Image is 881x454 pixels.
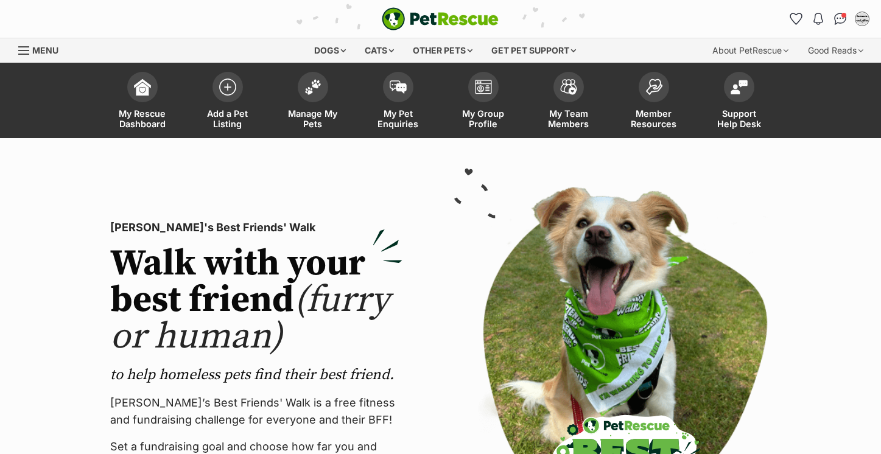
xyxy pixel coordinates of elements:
[110,278,390,360] span: (furry or human)
[382,7,499,30] img: logo-e224e6f780fb5917bec1dbf3a21bbac754714ae5b6737aabdf751b685950b380.svg
[834,13,847,25] img: chat-41dd97257d64d25036548639549fe6c8038ab92f7586957e7f3b1b290dea8141.svg
[110,246,402,355] h2: Walk with your best friend
[404,38,481,63] div: Other pets
[856,13,868,25] img: Jasmin profile pic
[286,108,340,129] span: Manage My Pets
[306,38,354,63] div: Dogs
[852,9,872,29] button: My account
[185,66,270,138] a: Add a Pet Listing
[697,66,782,138] a: Support Help Desk
[390,80,407,94] img: pet-enquiries-icon-7e3ad2cf08bfb03b45e93fb7055b45f3efa6380592205ae92323e6603595dc1f.svg
[371,108,426,129] span: My Pet Enquiries
[115,108,170,129] span: My Rescue Dashboard
[799,38,872,63] div: Good Reads
[100,66,185,138] a: My Rescue Dashboard
[475,80,492,94] img: group-profile-icon-3fa3cf56718a62981997c0bc7e787c4b2cf8bcc04b72c1350f741eb67cf2f40e.svg
[809,9,828,29] button: Notifications
[787,9,872,29] ul: Account quick links
[813,13,823,25] img: notifications-46538b983faf8c2785f20acdc204bb7945ddae34d4c08c2a6579f10ce5e182be.svg
[110,219,402,236] p: [PERSON_NAME]'s Best Friends' Walk
[356,38,402,63] div: Cats
[200,108,255,129] span: Add a Pet Listing
[731,80,748,94] img: help-desk-icon-fdf02630f3aa405de69fd3d07c3f3aa587a6932b1a1747fa1d2bba05be0121f9.svg
[110,394,402,428] p: [PERSON_NAME]’s Best Friends' Walk is a free fitness and fundraising challenge for everyone and t...
[270,66,356,138] a: Manage My Pets
[704,38,797,63] div: About PetRescue
[830,9,850,29] a: Conversations
[18,38,67,60] a: Menu
[110,365,402,385] p: to help homeless pets find their best friend.
[611,66,697,138] a: Member Resources
[134,79,151,96] img: dashboard-icon-eb2f2d2d3e046f16d808141f083e7271f6b2e854fb5c12c21221c1fb7104beca.svg
[560,79,577,95] img: team-members-icon-5396bd8760b3fe7c0b43da4ab00e1e3bb1a5d9ba89233759b79545d2d3fc5d0d.svg
[645,79,662,95] img: member-resources-icon-8e73f808a243e03378d46382f2149f9095a855e16c252ad45f914b54edf8863c.svg
[526,66,611,138] a: My Team Members
[787,9,806,29] a: Favourites
[627,108,681,129] span: Member Resources
[32,45,58,55] span: Menu
[304,79,321,95] img: manage-my-pets-icon-02211641906a0b7f246fdf0571729dbe1e7629f14944591b6c1af311fb30b64b.svg
[219,79,236,96] img: add-pet-listing-icon-0afa8454b4691262ce3f59096e99ab1cd57d4a30225e0717b998d2c9b9846f56.svg
[441,66,526,138] a: My Group Profile
[712,108,767,129] span: Support Help Desk
[456,108,511,129] span: My Group Profile
[356,66,441,138] a: My Pet Enquiries
[382,7,499,30] a: PetRescue
[541,108,596,129] span: My Team Members
[483,38,584,63] div: Get pet support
